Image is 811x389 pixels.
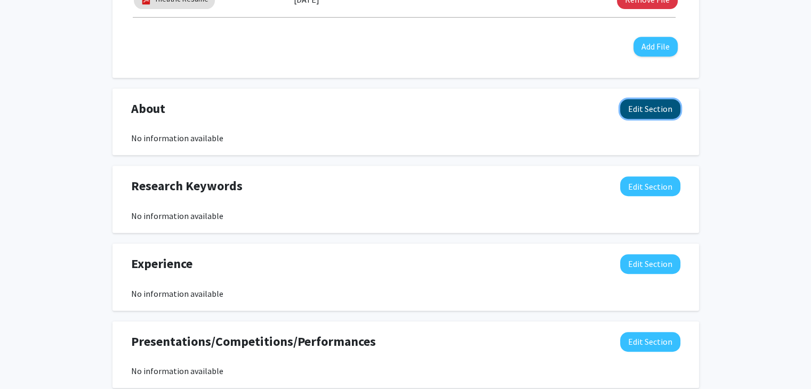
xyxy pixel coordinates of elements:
div: No information available [131,364,680,377]
div: No information available [131,287,680,300]
div: No information available [131,132,680,144]
button: Edit Research Keywords [620,176,680,196]
div: No information available [131,209,680,222]
span: About [131,99,165,118]
span: Research Keywords [131,176,243,196]
span: Experience [131,254,192,273]
span: Presentations/Competitions/Performances [131,332,376,351]
button: Add File [633,37,678,56]
button: Edit About [620,99,680,119]
iframe: Chat [8,341,45,381]
button: Edit Experience [620,254,680,274]
button: Edit Presentations/Competitions/Performances [620,332,680,352]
